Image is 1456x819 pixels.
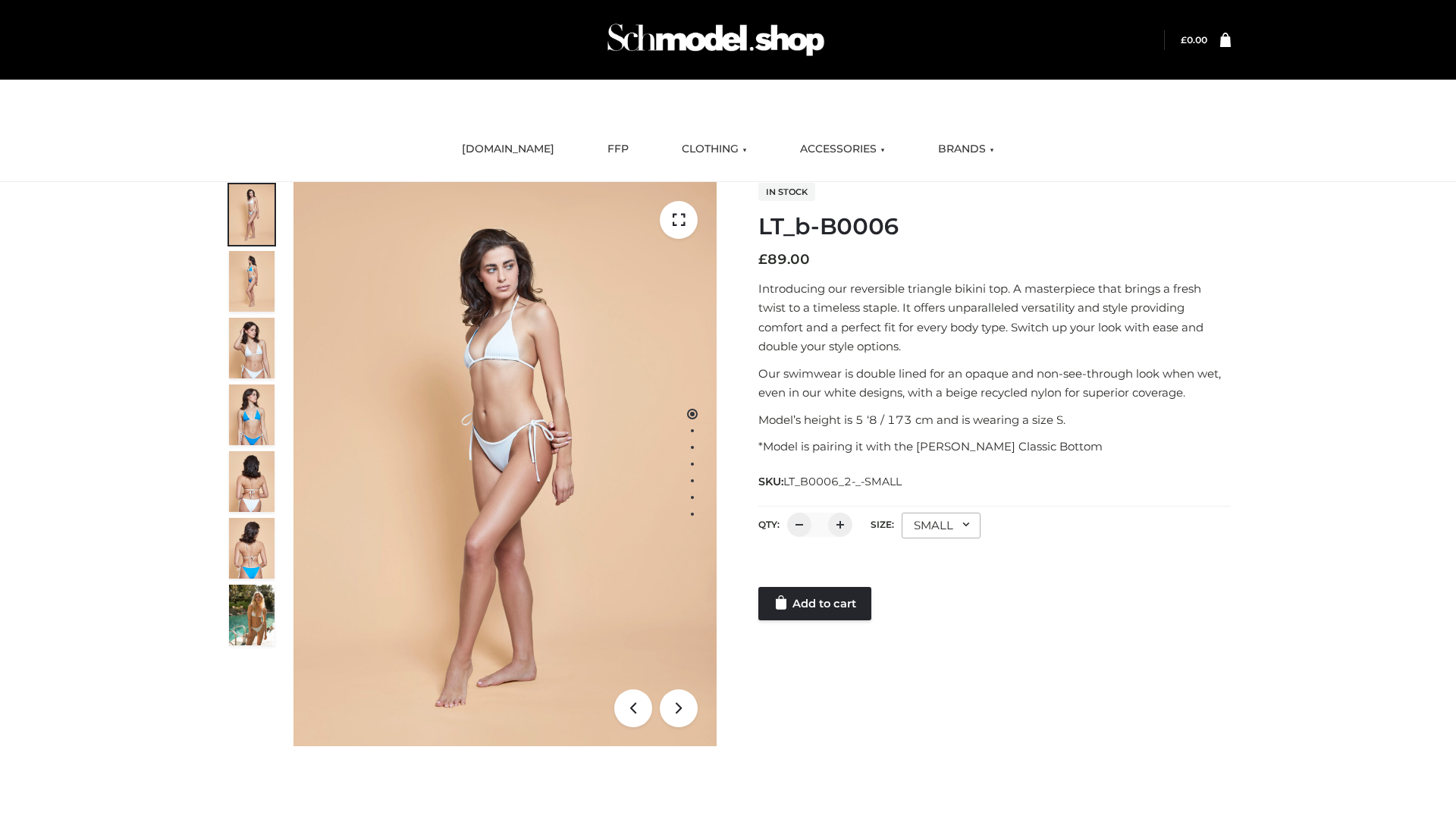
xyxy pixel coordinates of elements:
[783,475,902,488] span: LT_B0006_2-_-SMALL
[293,182,717,746] img: ArielClassicBikiniTop_CloudNine_AzureSky_OW114ECO_1
[902,513,981,538] div: SMALL
[229,251,275,312] img: ArielClassicBikiniTop_CloudNine_AzureSky_OW114ECO_2-scaled.jpg
[758,472,903,491] span: SKU:
[758,587,871,620] a: Add to cart
[229,518,275,579] img: ArielClassicBikiniTop_CloudNine_AzureSky_OW114ECO_8-scaled.jpg
[789,133,896,166] a: ACCESSORIES
[758,410,1231,430] p: Model’s height is 5 ‘8 / 173 cm and is wearing a size S.
[927,133,1006,166] a: BRANDS
[1181,34,1207,45] a: £0.00
[758,519,780,530] label: QTY:
[758,279,1231,356] p: Introducing our reversible triangle bikini top. A masterpiece that brings a fresh twist to a time...
[229,184,275,245] img: ArielClassicBikiniTop_CloudNine_AzureSky_OW114ECO_1-scaled.jpg
[450,133,566,166] a: [DOMAIN_NAME]
[670,133,758,166] a: CLOTHING
[1181,34,1207,45] bdi: 0.00
[229,585,275,645] img: Arieltop_CloudNine_AzureSky2.jpg
[596,133,640,166] a: FFP
[229,318,275,378] img: ArielClassicBikiniTop_CloudNine_AzureSky_OW114ECO_3-scaled.jpg
[229,451,275,512] img: ArielClassicBikiniTop_CloudNine_AzureSky_OW114ECO_7-scaled.jpg
[758,251,767,268] span: £
[602,10,830,70] img: Schmodel Admin 964
[758,213,1231,240] h1: LT_b-B0006
[758,364,1231,403] p: Our swimwear is double lined for an opaque and non-see-through look when wet, even in our white d...
[1181,34,1187,45] span: £
[758,251,810,268] bdi: 89.00
[758,183,815,201] span: In stock
[871,519,894,530] label: Size:
[758,437,1231,457] p: *Model is pairing it with the [PERSON_NAME] Classic Bottom
[229,384,275,445] img: ArielClassicBikiniTop_CloudNine_AzureSky_OW114ECO_4-scaled.jpg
